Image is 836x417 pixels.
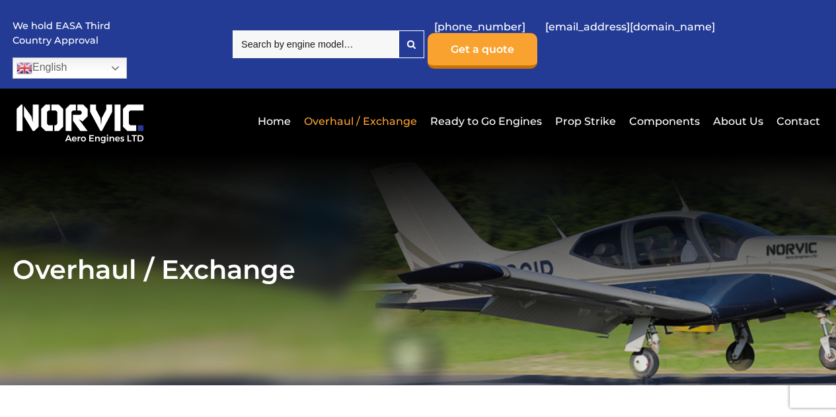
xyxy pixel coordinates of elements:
a: Home [254,105,294,137]
p: We hold EASA Third Country Approval [13,19,112,48]
img: en [17,60,32,76]
a: About Us [710,105,767,137]
a: Ready to Go Engines [427,105,545,137]
h2: Overhaul / Exchange [13,253,823,285]
a: Get a quote [428,33,537,69]
a: Components [626,105,703,137]
a: Overhaul / Exchange [301,105,420,137]
a: [EMAIL_ADDRESS][DOMAIN_NAME] [539,11,722,43]
a: English [13,57,127,79]
input: Search by engine model… [233,30,399,58]
a: Prop Strike [552,105,619,137]
a: Contact [773,105,820,137]
img: Norvic Aero Engines logo [13,98,148,144]
a: [PHONE_NUMBER] [428,11,532,43]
